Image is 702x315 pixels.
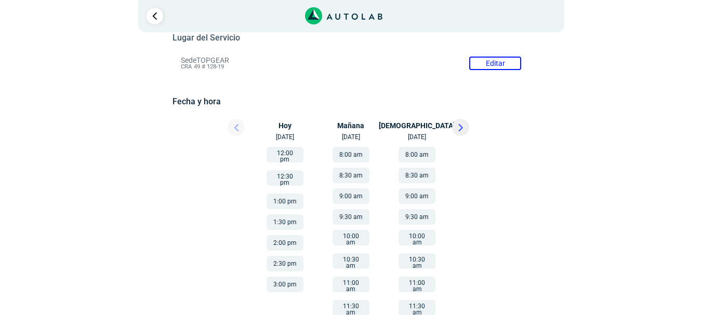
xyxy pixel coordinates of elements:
button: 2:30 pm [267,256,303,271]
button: 12:00 pm [267,147,303,162]
button: 1:00 pm [267,194,303,209]
button: 10:30 am [333,253,369,269]
a: Ir al paso anterior [147,8,163,24]
h5: Fecha y hora [173,97,529,106]
button: 9:00 am [333,188,369,204]
button: 8:30 am [333,168,369,183]
button: 8:00 am [399,147,435,162]
button: 8:00 am [333,147,369,162]
button: 3:00 pm [267,277,303,292]
button: 10:00 am [399,230,435,245]
button: 10:00 am [333,230,369,245]
button: 1:30 pm [267,214,303,230]
button: 11:00 am [333,277,369,292]
button: 10:30 am [399,253,435,269]
a: Link al sitio de autolab [305,10,382,20]
button: 2:00 pm [267,235,303,251]
button: 8:30 am [399,168,435,183]
button: 12:30 pm [267,170,303,186]
button: 9:00 am [399,188,435,204]
button: 9:30 am [399,209,435,225]
button: 11:00 am [399,277,435,292]
button: 9:30 am [333,209,369,225]
h5: Lugar del Servicio [173,33,529,43]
